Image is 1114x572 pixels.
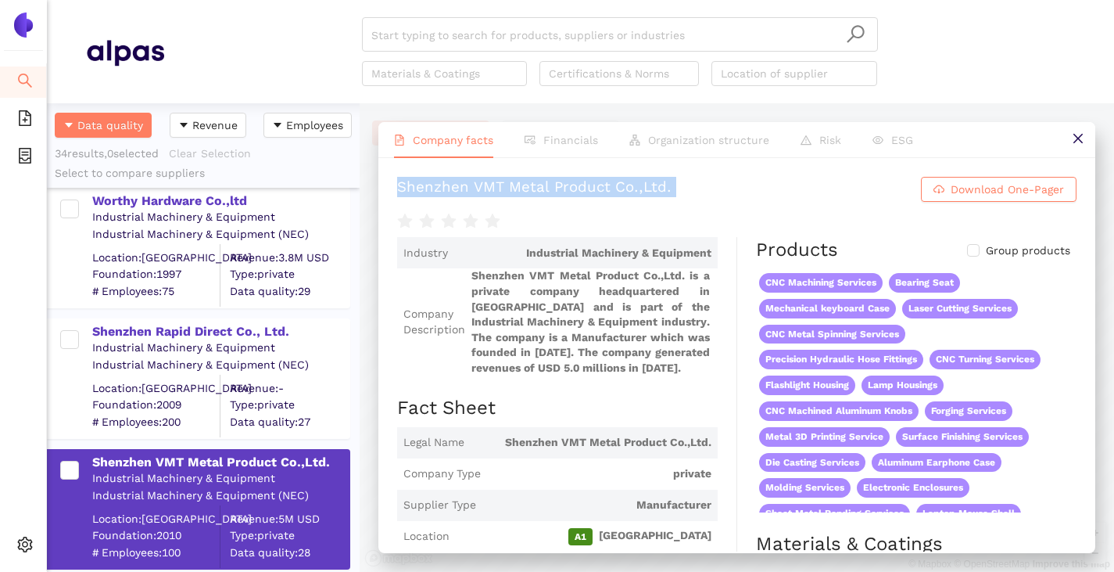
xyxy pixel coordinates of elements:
[419,214,435,229] span: star
[397,395,718,422] h2: Fact Sheet
[759,401,919,421] span: CNC Machined Aluminum Knobs
[92,398,220,413] span: Foundation: 2009
[263,113,352,138] button: caret-downEmployees
[63,120,74,132] span: caret-down
[759,427,890,447] span: Metal 3D Printing Service
[230,267,349,282] span: Type: private
[889,273,960,293] span: Bearing Seat
[456,528,711,545] span: [GEOGRAPHIC_DATA]
[170,113,246,138] button: caret-downRevenue
[92,192,349,210] div: Worthy Hardware Co.,ltd
[92,488,349,504] div: Industrial Machinery & Equipment (NEC)
[178,120,189,132] span: caret-down
[92,380,220,396] div: Location: [GEOGRAPHIC_DATA]
[1072,132,1084,145] span: close
[92,323,349,340] div: Shenzhen Rapid Direct Co., Ltd.
[916,504,1021,523] span: Laptop Mouse Shell
[92,250,220,265] div: Location: [GEOGRAPHIC_DATA]
[92,340,349,356] div: Industrial Machinery & Equipment
[543,134,598,146] span: Financials
[872,453,1001,473] span: Aluminum Earphone Case
[759,273,883,293] span: CNC Machining Services
[92,471,349,487] div: Industrial Machinery & Equipment
[925,401,1012,421] span: Forging Services
[92,283,220,299] span: # Employees: 75
[92,210,349,225] div: Industrial Machinery & Equipment
[759,325,905,344] span: CNC Metal Spinning Services
[759,299,896,318] span: Mechanical keyboard Case
[17,531,33,563] span: setting
[92,454,349,471] div: Shenzhen VMT Metal Product Co.,Ltd.
[403,498,476,513] span: Supplier Type
[454,246,711,261] span: Industrial Machinery & Equipment
[397,214,413,229] span: star
[192,117,238,134] span: Revenue
[759,350,923,369] span: Precision Hydraulic Hose Fittings
[933,184,944,196] span: cloud-download
[872,135,883,146] span: eye
[482,498,711,513] span: Manufacturer
[857,478,969,498] span: Electronic Enclosures
[272,120,283,132] span: caret-down
[525,135,536,146] span: fund-view
[230,380,349,396] div: Revenue: -
[17,105,33,136] span: file-add
[896,427,1029,447] span: Surface Finishing Services
[92,414,220,430] span: # Employees: 200
[413,134,493,146] span: Company facts
[403,435,464,451] span: Legal Name
[471,435,711,451] span: Shenzhen VMT Metal Product Co.,Ltd.
[403,246,448,261] span: Industry
[230,283,349,299] span: Data quality: 29
[1060,122,1095,157] button: close
[759,504,910,523] span: Sheet Metal Bending Services
[92,511,220,527] div: Location: [GEOGRAPHIC_DATA]
[230,398,349,413] span: Type: private
[230,414,349,430] span: Data quality: 27
[819,134,841,146] span: Risk
[11,13,36,38] img: Logo
[230,528,349,544] span: Type: private
[55,113,152,138] button: caret-downData quality
[629,135,640,146] span: apartment
[168,141,261,166] button: Clear Selection
[980,243,1076,259] span: Group products
[77,117,143,134] span: Data quality
[756,531,1076,558] h2: Materials & Coatings
[485,214,500,229] span: star
[403,529,450,545] span: Location
[394,135,405,146] span: file-text
[921,177,1076,202] button: cloud-downloadDownload One-Pager
[17,142,33,174] span: container
[441,214,457,229] span: star
[930,350,1041,369] span: CNC Turning Services
[86,33,164,72] img: Homepage
[471,268,711,376] span: Shenzhen VMT Metal Product Co.,Ltd. is a private company headquartered in [GEOGRAPHIC_DATA] and i...
[846,24,865,44] span: search
[286,117,343,134] span: Employees
[55,147,159,160] span: 34 results, 0 selected
[801,135,811,146] span: warning
[92,545,220,560] span: # Employees: 100
[403,307,465,337] span: Company Description
[92,358,349,373] div: Industrial Machinery & Equipment (NEC)
[92,267,220,282] span: Foundation: 1997
[230,545,349,560] span: Data quality: 28
[463,214,478,229] span: star
[568,528,593,545] span: A1
[861,376,944,395] span: Lamp Housings
[230,250,349,265] div: Revenue: 3.8M USD
[759,453,865,473] span: Die Casting Services
[92,528,220,544] span: Foundation: 2010
[55,166,352,182] div: Select to compare suppliers
[403,466,481,482] span: Company Type
[92,227,349,243] div: Industrial Machinery & Equipment (NEC)
[891,134,913,146] span: ESG
[759,376,855,395] span: Flashlight Housing
[487,466,711,482] span: private
[397,177,672,202] div: Shenzhen VMT Metal Product Co.,Ltd.
[759,478,851,498] span: Molding Services
[230,511,349,527] div: Revenue: 5M USD
[756,237,838,264] div: Products
[648,134,769,146] span: Organization structure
